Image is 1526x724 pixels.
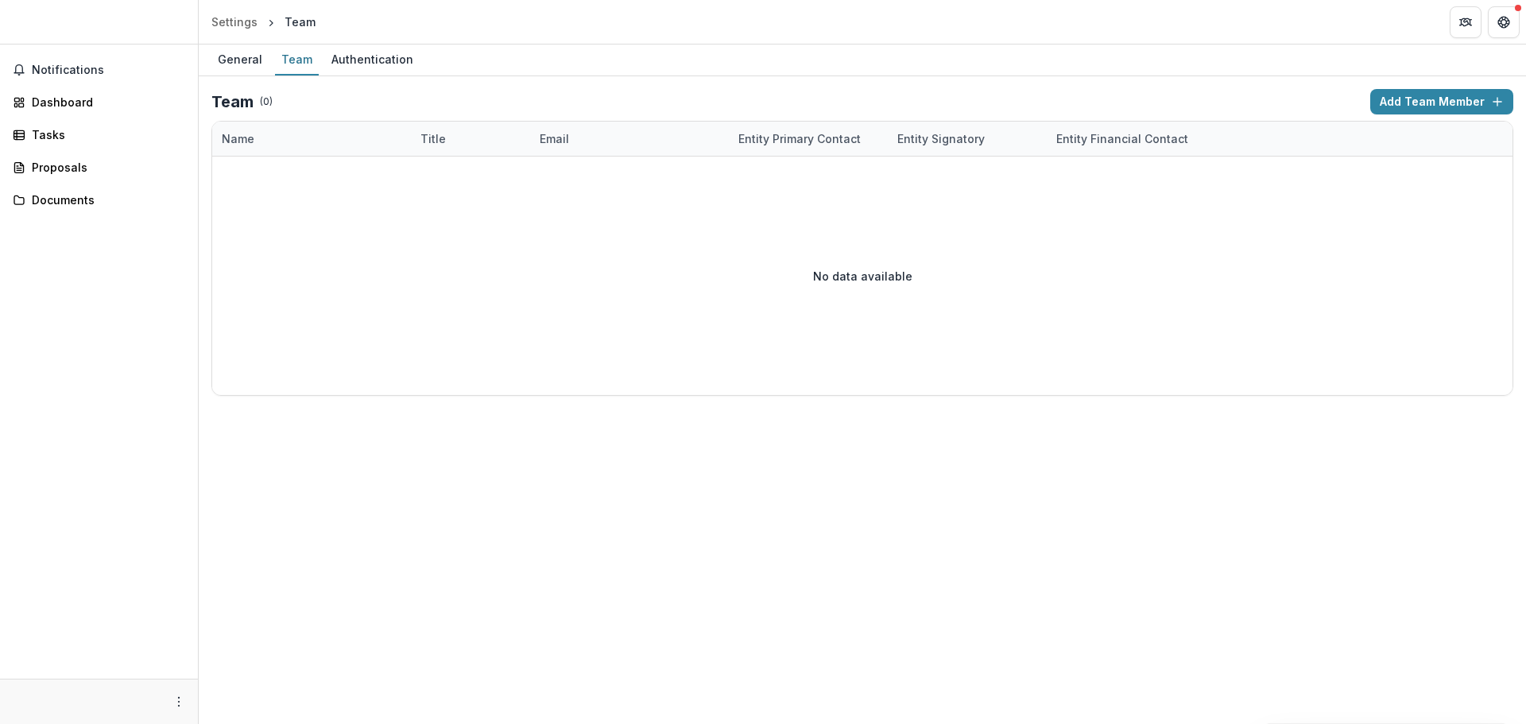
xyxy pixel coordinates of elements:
button: Partners [1450,6,1481,38]
div: Dashboard [32,94,179,110]
div: Name [212,122,411,156]
button: Add Team Member [1370,89,1513,114]
button: Get Help [1488,6,1520,38]
div: Entity Signatory [888,130,994,147]
div: Entity Financial Contact [1047,122,1206,156]
div: Title [411,130,455,147]
div: Title [411,122,530,156]
div: Settings [211,14,258,30]
div: Email [530,122,729,156]
a: Authentication [325,45,420,75]
div: Team [275,48,319,71]
div: Team [285,14,316,30]
div: Tasks [32,126,179,143]
div: Name [212,130,264,147]
p: No data available [813,268,912,285]
a: Settings [205,10,264,33]
button: Notifications [6,57,192,83]
a: Documents [6,187,192,213]
div: Entity Signatory [888,122,1047,156]
div: Entity Primary Contact [729,130,870,147]
span: Notifications [32,64,185,77]
div: Entity Primary Contact [729,122,888,156]
a: Proposals [6,154,192,180]
div: Email [530,130,579,147]
div: Documents [32,192,179,208]
p: ( 0 ) [260,95,273,109]
div: Authentication [325,48,420,71]
button: More [169,692,188,711]
div: General [211,48,269,71]
nav: breadcrumb [205,10,322,33]
a: Tasks [6,122,192,148]
div: Proposals [32,159,179,176]
h2: Team [211,92,254,111]
div: Entity Financial Contact [1047,130,1198,147]
a: Team [275,45,319,75]
a: General [211,45,269,75]
a: Dashboard [6,89,192,115]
